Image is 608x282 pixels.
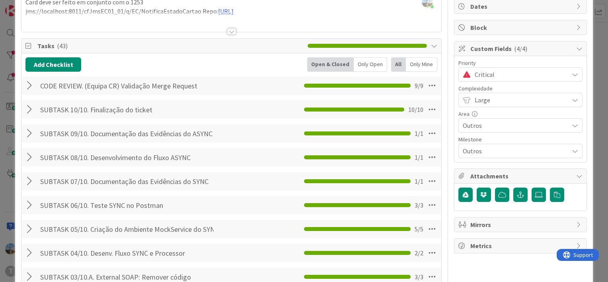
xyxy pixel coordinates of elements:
[470,23,572,32] span: Block
[37,102,216,117] input: Add Checklist...
[475,69,565,80] span: Critical
[354,57,387,72] div: Only Open
[415,81,423,90] span: 9 / 9
[408,105,423,114] span: 10 / 10
[475,94,565,106] span: Large
[37,150,216,164] input: Add Checklist...
[458,86,583,91] div: Complexidade
[307,57,354,72] div: Open & Closed
[463,145,565,157] span: Outros
[470,241,572,251] span: Metrics
[391,57,406,72] div: All
[463,120,565,131] span: Outros
[37,174,216,188] input: Add Checklist...
[57,42,68,50] span: ( 43 )
[415,176,423,186] span: 1 / 1
[470,220,572,229] span: Mirrors
[37,126,216,141] input: Add Checklist...
[37,78,216,93] input: Add Checklist...
[37,246,216,260] input: Add Checklist...
[458,111,583,117] div: Area
[25,7,437,16] p: jms://localhost:8011/cfJmsEC01_01/q/EC/NotificaEstadoCartao Repo:
[415,153,423,162] span: 1 / 1
[415,200,423,210] span: 3 / 3
[458,137,583,142] div: Milestone
[415,248,423,258] span: 2 / 2
[37,222,216,236] input: Add Checklist...
[458,60,583,66] div: Priority
[470,171,572,181] span: Attachments
[25,57,81,72] button: Add Checklist
[37,198,216,212] input: Add Checklist...
[37,41,304,51] span: Tasks
[218,7,234,15] a: [URL]
[470,2,572,11] span: Dates
[415,129,423,138] span: 1 / 1
[17,1,36,11] span: Support
[415,224,423,234] span: 5 / 5
[406,57,437,72] div: Only Mine
[514,45,527,53] span: ( 4/4 )
[415,272,423,282] span: 3 / 3
[470,44,572,53] span: Custom Fields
